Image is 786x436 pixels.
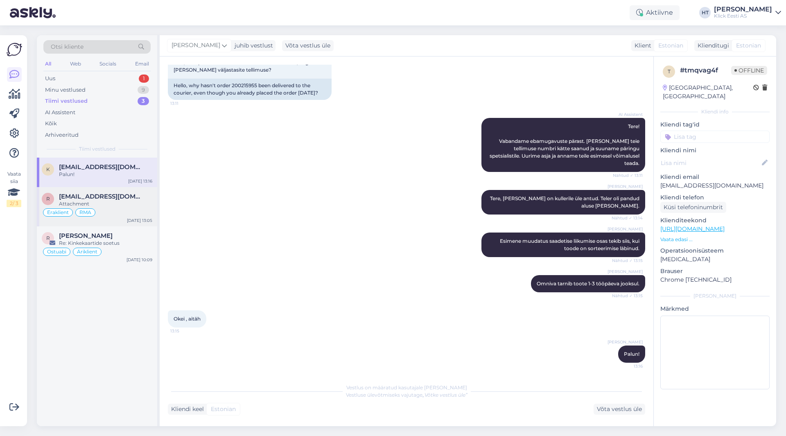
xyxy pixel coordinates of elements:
[608,339,643,345] span: [PERSON_NAME]
[128,178,152,184] div: [DATE] 13:16
[45,97,88,105] div: Tiimi vestlused
[660,181,770,190] p: [EMAIL_ADDRESS][DOMAIN_NAME]
[282,40,334,51] div: Võta vestlus üle
[660,120,770,129] p: Kliendi tag'id
[660,276,770,284] p: Chrome [TECHNICAL_ID]
[7,200,21,207] div: 2 / 3
[51,43,84,51] span: Otsi kliente
[731,66,767,75] span: Offline
[346,384,467,391] span: Vestlus on määratud kasutajale [PERSON_NAME]
[612,293,643,299] span: Nähtud ✓ 13:15
[46,196,50,202] span: r
[612,363,643,369] span: 13:16
[660,305,770,313] p: Märkmed
[714,13,772,19] div: Klick Eesti AS
[79,145,115,153] span: Tiimi vestlused
[168,405,204,413] div: Kliendi keel
[138,86,149,94] div: 9
[490,195,641,209] span: Tere, [PERSON_NAME] on kullerile üle antud. Teler oli pandud aluse [PERSON_NAME].
[45,86,86,94] div: Minu vestlused
[624,351,639,357] span: Palun!
[45,108,75,117] div: AI Assistent
[422,392,468,398] i: „Võtke vestlus üle”
[346,392,468,398] span: Vestluse ülevõtmiseks vajutage
[172,41,220,50] span: [PERSON_NAME]
[68,59,83,69] div: Web
[660,255,770,264] p: [MEDICAL_DATA]
[45,120,57,128] div: Kõik
[231,41,273,50] div: juhib vestlust
[594,404,645,415] div: Võta vestlus üle
[630,5,680,20] div: Aktiivne
[660,216,770,225] p: Klienditeekond
[43,59,53,69] div: All
[612,215,643,221] span: Nähtud ✓ 13:14
[59,171,152,178] div: Palun!
[7,42,22,57] img: Askly Logo
[139,75,149,83] div: 1
[46,166,50,172] span: k
[660,146,770,155] p: Kliendi nimi
[680,66,731,75] div: # tmqvag4f
[59,200,152,208] div: Attachment
[608,226,643,232] span: [PERSON_NAME]
[45,131,79,139] div: Arhiveeritud
[138,97,149,105] div: 3
[660,225,725,233] a: [URL][DOMAIN_NAME]
[47,210,69,215] span: Eraklient
[59,232,113,239] span: Rauno Põld
[45,75,55,83] div: Uus
[59,193,144,200] span: realsandervaldur@gmail.com
[608,269,643,275] span: [PERSON_NAME]
[736,41,761,50] span: Estonian
[714,6,772,13] div: [PERSON_NAME]
[47,249,66,254] span: Ostuabi
[699,7,711,18] div: HT
[658,41,683,50] span: Estonian
[59,163,144,171] span: ktobreluts3@gmail.com
[660,131,770,143] input: Lisa tag
[126,257,152,263] div: [DATE] 10:09
[660,292,770,300] div: [PERSON_NAME]
[500,238,641,251] span: Esimene muudatus saadetise liikumise osas tekib siis, kui toode on sorteerimise läbinud.
[168,79,332,100] div: Hello, why hasn't order 200215955 been delivered to the courier, even though you already placed t...
[133,59,151,69] div: Email
[211,405,236,413] span: Estonian
[612,258,643,264] span: Nähtud ✓ 13:15
[660,202,726,213] div: Küsi telefoninumbrit
[612,172,643,178] span: Nähtud ✓ 13:11
[79,210,91,215] span: RMA
[46,235,50,241] span: R
[170,328,201,334] span: 13:15
[660,173,770,181] p: Kliendi email
[660,267,770,276] p: Brauser
[77,249,97,254] span: Äriklient
[7,170,21,207] div: Vaata siia
[660,246,770,255] p: Operatsioonisüsteem
[127,217,152,224] div: [DATE] 13:05
[59,239,152,247] div: Re: Kinkekaartide soetus
[668,68,671,75] span: t
[631,41,651,50] div: Klient
[661,158,760,167] input: Lisa nimi
[663,84,753,101] div: [GEOGRAPHIC_DATA], [GEOGRAPHIC_DATA]
[714,6,781,19] a: [PERSON_NAME]Klick Eesti AS
[660,236,770,243] p: Vaata edasi ...
[170,100,201,106] span: 13:11
[660,193,770,202] p: Kliendi telefon
[612,111,643,117] span: AI Assistent
[608,183,643,190] span: [PERSON_NAME]
[694,41,729,50] div: Klienditugi
[537,280,639,287] span: Omniva tarnib toote 1-3 tööpäeva jooksul.
[174,316,201,322] span: Okei , aitäh
[660,108,770,115] div: Kliendi info
[98,59,118,69] div: Socials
